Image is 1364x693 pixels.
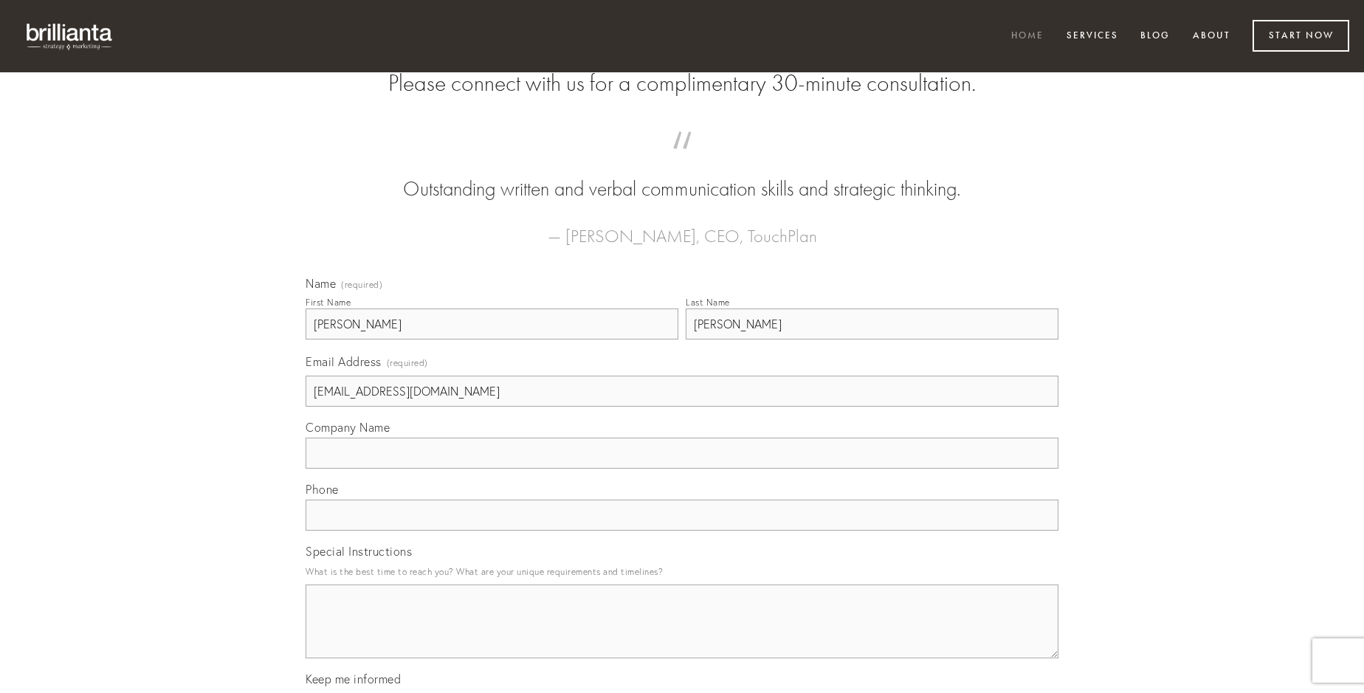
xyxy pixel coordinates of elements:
[1057,24,1128,49] a: Services
[329,204,1035,251] figcaption: — [PERSON_NAME], CEO, TouchPlan
[1002,24,1053,49] a: Home
[306,482,339,497] span: Phone
[1253,20,1349,52] a: Start Now
[341,280,382,289] span: (required)
[686,297,730,308] div: Last Name
[15,15,125,58] img: brillianta - research, strategy, marketing
[329,146,1035,204] blockquote: Outstanding written and verbal communication skills and strategic thinking.
[329,146,1035,175] span: “
[1183,24,1240,49] a: About
[306,276,336,291] span: Name
[306,420,390,435] span: Company Name
[306,69,1058,97] h2: Please connect with us for a complimentary 30-minute consultation.
[306,562,1058,582] p: What is the best time to reach you? What are your unique requirements and timelines?
[306,354,382,369] span: Email Address
[306,544,412,559] span: Special Instructions
[306,297,351,308] div: First Name
[387,353,428,373] span: (required)
[306,672,401,686] span: Keep me informed
[1131,24,1179,49] a: Blog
